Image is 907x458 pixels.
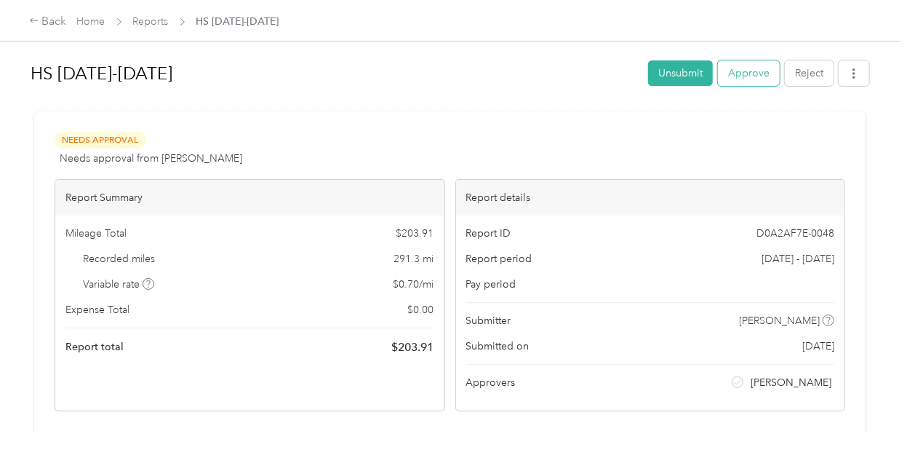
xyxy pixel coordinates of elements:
span: Expense Total [65,302,129,317]
span: 291.3 mi [394,251,434,266]
span: Pay period [466,277,516,292]
div: Back [29,13,67,31]
span: Mileage Total [65,226,127,241]
span: Report ID [466,226,511,241]
span: Report total [65,339,124,355]
button: Reject [785,60,834,86]
span: Recorded miles [84,251,156,266]
span: [DATE] [802,339,834,354]
div: Report details [456,180,845,216]
span: [DATE] - [DATE] [762,251,834,266]
span: Report period [466,251,532,266]
span: $ 0.70 / mi [393,277,434,292]
span: HS [DATE]-[DATE] [196,14,279,29]
span: Submitter [466,313,511,328]
button: Approve [718,60,780,86]
iframe: Everlance-gr Chat Button Frame [826,376,907,458]
h1: HS 8/16/25-9/15/25 [31,56,638,91]
span: Variable rate [84,277,155,292]
span: Needs Approval [55,132,146,149]
a: Home [77,15,105,28]
span: $ 203.91 [396,226,434,241]
a: Reports [133,15,169,28]
span: D0A2AF7E-0048 [756,226,834,241]
span: [PERSON_NAME] [751,375,832,390]
button: Unsubmit [648,60,713,86]
span: [PERSON_NAME] [740,313,820,328]
div: Report Summary [55,180,444,216]
span: Needs approval from [PERSON_NAME] [60,151,242,166]
span: Approvers [466,375,516,390]
span: $ 0.00 [408,302,434,317]
span: $ 203.91 [392,339,434,356]
span: Submitted on [466,339,530,354]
